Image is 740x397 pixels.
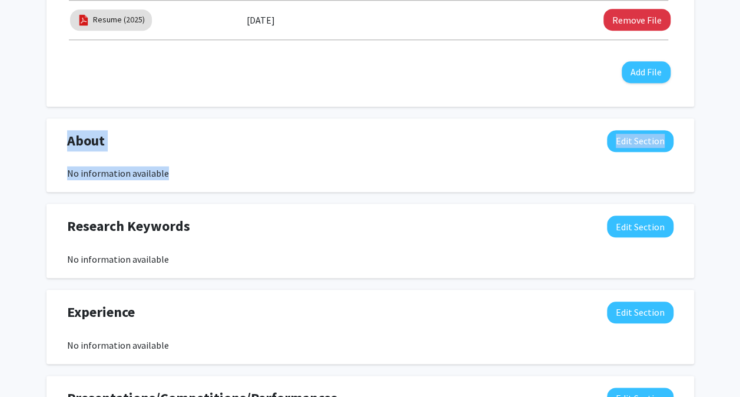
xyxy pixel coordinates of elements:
button: Edit About [607,130,673,152]
button: Edit Experience [607,302,673,323]
label: [DATE] [247,10,275,30]
iframe: Chat [9,344,50,388]
button: Edit Research Keywords [607,216,673,237]
div: No information available [67,252,673,266]
img: pdf_icon.png [77,14,90,27]
button: Remove Resume (2025) File [603,9,671,31]
span: Experience [67,302,135,323]
button: Add File [622,61,671,83]
a: Resume (2025) [93,14,145,26]
span: Research Keywords [67,216,190,237]
div: No information available [67,166,673,180]
div: No information available [67,338,673,352]
span: About [67,130,105,151]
